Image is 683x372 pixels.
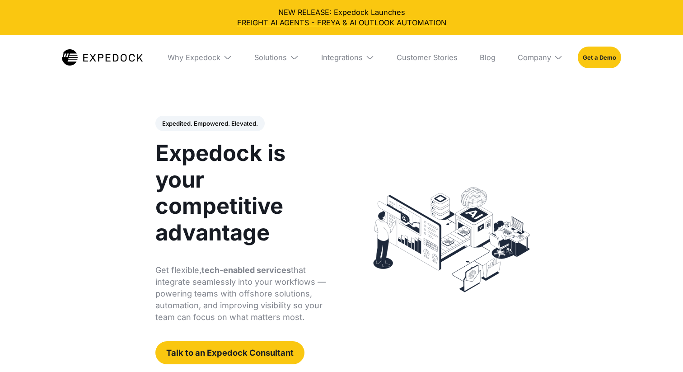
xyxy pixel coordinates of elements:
div: Solutions [254,53,287,62]
a: Customer Stories [389,35,465,80]
div: Why Expedock [168,53,220,62]
a: Blog [472,35,503,80]
a: Talk to an Expedock Consultant [155,341,305,364]
div: NEW RELEASE: Expedock Launches [7,7,675,28]
div: Integrations [321,53,363,62]
p: Get flexible, that integrate seamlessly into your workflows — powering teams with offshore soluti... [155,264,332,323]
div: Company [518,53,551,62]
h1: Expedock is your competitive advantage [155,140,332,246]
strong: tech-enabled services [201,265,291,275]
a: Get a Demo [578,47,622,68]
a: FREIGHT AI AGENTS - FREYA & AI OUTLOOK AUTOMATION [7,18,675,28]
